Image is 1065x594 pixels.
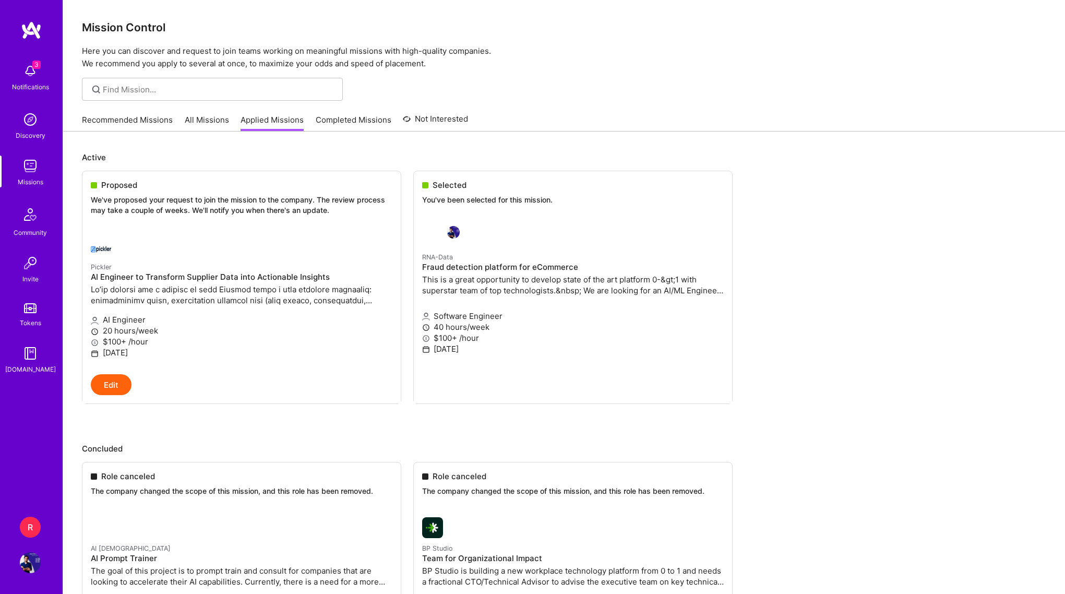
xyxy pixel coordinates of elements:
[20,253,41,274] img: Invite
[21,21,42,40] img: logo
[14,227,47,238] div: Community
[91,195,392,215] p: We've proposed your request to join the mission to the company. The review process may take a cou...
[91,544,171,552] small: AI [DEMOGRAPHIC_DATA]
[18,202,43,227] img: Community
[20,156,41,176] img: teamwork
[91,314,392,325] p: AI Engineer
[91,517,112,538] img: AI Prophets company logo
[91,554,392,563] h4: AI Prompt Trainer
[82,114,173,132] a: Recommended Missions
[91,339,99,347] i: icon MoneyGray
[20,517,41,538] div: R
[82,21,1046,34] h3: Mission Control
[20,109,41,130] img: discovery
[91,565,392,587] p: The goal of this project is to prompt train and consult for companies that are looking to acceler...
[185,114,229,132] a: All Missions
[103,84,335,95] input: Find Mission...
[91,347,392,358] p: [DATE]
[82,443,1046,454] p: Concluded
[91,284,392,306] p: Lo’ip dolorsi ame c adipisc el sedd Eiusmod tempo i utla etdolore magnaaliq: enimadminimv quisn, ...
[5,364,56,375] div: [DOMAIN_NAME]
[18,176,43,187] div: Missions
[16,130,45,141] div: Discovery
[17,517,43,538] a: R
[403,113,468,132] a: Not Interested
[20,343,41,364] img: guide book
[20,317,41,328] div: Tokens
[91,263,112,271] small: Pickler
[91,374,131,395] button: Edit
[241,114,304,132] a: Applied Missions
[22,274,39,284] div: Invite
[91,486,392,496] p: The company changed the scope of this mission, and this role has been removed.
[91,317,99,325] i: icon Applicant
[12,81,49,92] div: Notifications
[20,61,41,81] img: bell
[82,152,1046,163] p: Active
[316,114,391,132] a: Completed Missions
[24,303,37,313] img: tokens
[20,552,41,573] img: User Avatar
[32,61,41,69] span: 3
[91,336,392,347] p: $100+ /hour
[101,471,155,482] span: Role canceled
[82,228,401,374] a: Pickler company logoPicklerAI Engineer to Transform Supplier Data into Actionable InsightsLo’ip d...
[91,236,112,257] img: Pickler company logo
[91,272,392,282] h4: AI Engineer to Transform Supplier Data into Actionable Insights
[91,325,392,336] p: 20 hours/week
[17,552,43,573] a: User Avatar
[91,328,99,336] i: icon Clock
[82,45,1046,70] p: Here you can discover and request to join teams working on meaningful missions with high-quality ...
[91,350,99,358] i: icon Calendar
[90,84,102,96] i: icon SearchGrey
[101,180,137,191] span: Proposed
